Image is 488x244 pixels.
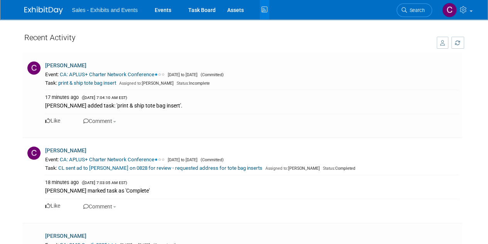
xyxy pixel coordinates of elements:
div: [PERSON_NAME] marked task as 'Complete' [45,186,459,195]
span: Search [407,7,425,13]
a: Like [45,118,60,124]
a: Like [45,203,60,209]
a: CL sent ad to [PERSON_NAME] on 0828 for review - requested address for tote bag inserts [58,165,262,171]
span: ([DATE] 7:03:05 AM EST) [80,180,127,185]
span: Sales - Exhibits and Events [72,7,138,13]
span: Task: [45,165,57,171]
span: (Committed) [199,72,224,77]
img: Christine Lurz [442,3,457,17]
span: (Committed) [199,157,224,162]
span: Status: [177,81,189,86]
span: ([DATE] 7:04:10 AM EST) [80,95,127,100]
a: [PERSON_NAME] [45,62,86,68]
a: CA: APLUS+ Charter Network Conference [60,157,166,162]
button: Comment [81,117,118,125]
span: Task: [45,80,57,86]
a: Search [397,3,432,17]
span: Assigned to: [265,166,288,171]
button: Comment [81,202,118,211]
span: 17 minutes ago [45,94,79,100]
a: CA: APLUS+ Charter Network Conference [60,72,166,77]
span: Completed [321,166,355,171]
span: Event: [45,157,59,162]
div: [PERSON_NAME] added task: 'print & ship tote bag insert'. [45,101,459,109]
div: Recent Activity [24,29,429,49]
span: [DATE] to [DATE] [166,72,198,77]
img: C.jpg [27,147,41,160]
span: [PERSON_NAME] [263,166,320,171]
span: [DATE] to [DATE] [166,157,198,162]
img: ExhibitDay [24,7,63,14]
img: C.jpg [27,61,41,75]
a: print & ship tote bag insert [58,80,116,86]
span: Assigned to: [119,81,142,86]
a: [PERSON_NAME] [45,147,86,154]
span: Event: [45,72,59,77]
span: [PERSON_NAME] [117,81,174,86]
a: [PERSON_NAME] [45,233,86,239]
span: Status: [323,166,335,171]
span: Incomplete [175,81,210,86]
span: 18 minutes ago [45,179,79,185]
